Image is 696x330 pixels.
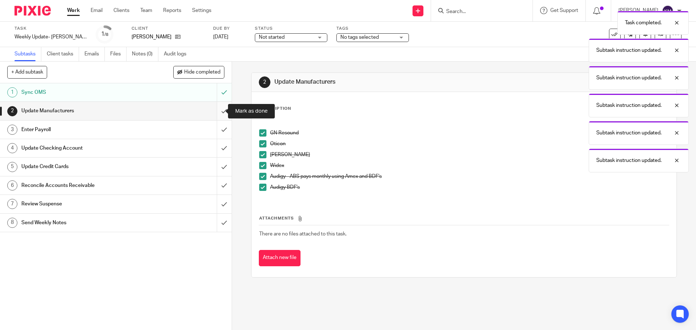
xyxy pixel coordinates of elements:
[113,7,129,14] a: Clients
[91,7,103,14] a: Email
[7,87,17,97] div: 1
[270,140,668,147] p: Oticon
[110,47,127,61] a: Files
[596,157,662,164] p: Subtask instruction updated.
[7,162,17,172] div: 5
[163,7,181,14] a: Reports
[259,35,285,40] span: Not started
[67,7,80,14] a: Work
[255,26,327,32] label: Status
[21,87,147,98] h1: Sync OMS
[14,33,87,41] div: Weekly Update- [PERSON_NAME]
[21,124,147,135] h1: Enter Payroll
[596,47,662,54] p: Subtask instruction updated.
[173,66,224,78] button: Hide completed
[21,161,147,172] h1: Update Credit Cards
[47,47,79,61] a: Client tasks
[14,47,41,61] a: Subtasks
[7,125,17,135] div: 3
[259,250,301,266] button: Attach new file
[259,231,347,237] span: There are no files attached to this task.
[662,5,674,17] img: svg%3E
[596,74,662,82] p: Subtask instruction updated.
[21,143,147,154] h1: Update Checking Account
[21,217,147,228] h1: Send Weekly Notes
[21,105,147,116] h1: Update Manufacturers
[270,184,668,191] p: Audigy BDF's
[259,106,291,112] p: Description
[21,180,147,191] h1: Reconcile Accounts Receivable
[140,7,152,14] a: Team
[132,47,158,61] a: Notes (0)
[274,78,480,86] h1: Update Manufacturers
[132,26,204,32] label: Client
[192,7,211,14] a: Settings
[213,34,228,39] span: [DATE]
[14,26,87,32] label: Task
[21,199,147,209] h1: Review Suspense
[7,66,47,78] button: + Add subtask
[101,30,108,38] div: 1
[259,76,270,88] div: 2
[625,19,662,26] p: Task completed.
[340,35,379,40] span: No tags selected
[14,6,51,16] img: Pixie
[270,162,668,169] p: Widex
[7,199,17,209] div: 7
[104,33,108,37] small: /8
[84,47,105,61] a: Emails
[7,180,17,191] div: 6
[164,47,192,61] a: Audit logs
[270,129,668,137] p: GN Resound
[7,106,17,116] div: 2
[259,216,294,220] span: Attachments
[14,33,87,41] div: Weekly Update- Blaising
[336,26,409,32] label: Tags
[132,33,171,41] p: [PERSON_NAME]
[213,26,246,32] label: Due by
[270,173,668,180] p: Audigy - ABS pays monthly using Amex and BDF's
[596,102,662,109] p: Subtask instruction updated.
[596,129,662,137] p: Subtask instruction updated.
[184,70,220,75] span: Hide completed
[7,143,17,153] div: 4
[7,218,17,228] div: 8
[270,151,668,158] p: [PERSON_NAME]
